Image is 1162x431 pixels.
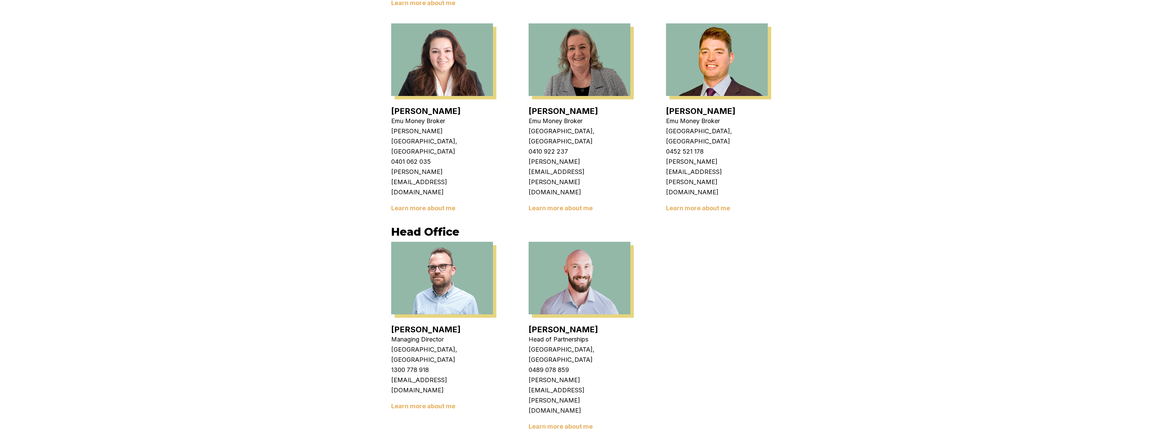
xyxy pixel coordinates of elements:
h3: Head Office [391,225,771,238]
p: Managing Director [391,334,493,345]
p: [PERSON_NAME][GEOGRAPHIC_DATA], [GEOGRAPHIC_DATA] [391,126,493,157]
p: 1300 778 918 [391,365,493,375]
a: [PERSON_NAME] [666,106,736,116]
p: Emu Money Broker [391,116,493,126]
p: [PERSON_NAME][EMAIL_ADDRESS][DOMAIN_NAME] [391,167,493,197]
a: [PERSON_NAME] [529,106,598,116]
img: Robyn Adams [529,23,630,96]
p: [PERSON_NAME][EMAIL_ADDRESS][PERSON_NAME][DOMAIN_NAME] [666,157,768,197]
p: [PERSON_NAME][EMAIL_ADDRESS][PERSON_NAME][DOMAIN_NAME] [529,157,630,197]
p: Head of Partnerships [529,334,630,345]
img: Wendy Fonseka [391,23,493,96]
a: [PERSON_NAME] [391,325,461,334]
a: Learn more about me [391,403,455,410]
p: 0410 922 237 [529,146,630,157]
p: [GEOGRAPHIC_DATA], [GEOGRAPHIC_DATA] [529,345,630,365]
p: Emu Money Broker [666,116,768,126]
p: [GEOGRAPHIC_DATA], [GEOGRAPHIC_DATA] [666,126,768,146]
img: Jack Armstrong [666,23,768,96]
img: Sam Crouch [529,242,630,314]
p: Emu Money Broker [529,116,630,126]
p: 0452 521 178 [666,146,768,157]
a: [PERSON_NAME] [391,106,461,116]
p: 0401 062 035 [391,157,493,167]
img: Matt Leeburn [391,242,493,314]
p: [GEOGRAPHIC_DATA], [GEOGRAPHIC_DATA] [529,126,630,146]
a: Learn more about me [529,204,593,212]
p: [EMAIL_ADDRESS][DOMAIN_NAME] [391,375,493,395]
a: Learn more about me [529,423,593,430]
p: [GEOGRAPHIC_DATA], [GEOGRAPHIC_DATA] [391,345,493,365]
p: [PERSON_NAME][EMAIL_ADDRESS][PERSON_NAME][DOMAIN_NAME] [529,375,630,416]
a: Learn more about me [666,204,730,212]
p: 0489 078 859 [529,365,630,375]
a: Learn more about me [391,204,455,212]
a: [PERSON_NAME] [529,325,598,334]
